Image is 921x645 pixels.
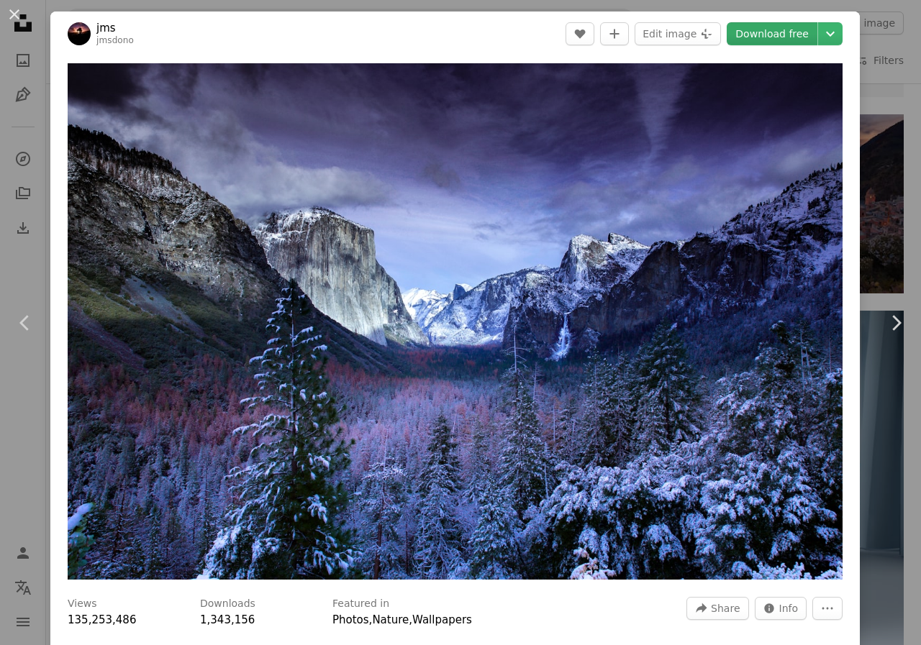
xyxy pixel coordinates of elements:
span: Info [779,598,799,619]
img: Go to jms's profile [68,22,91,45]
h3: Views [68,597,97,611]
img: photo of mountains and trees [68,63,843,580]
button: Add to Collection [600,22,629,45]
h3: Downloads [200,597,255,611]
button: Edit image [635,22,721,45]
span: Share [711,598,740,619]
button: More Actions [812,597,843,620]
a: Photos [332,613,369,626]
button: Like [566,22,594,45]
span: , [409,613,412,626]
button: Stats about this image [755,597,807,620]
button: Choose download size [818,22,843,45]
button: Share this image [686,597,748,620]
span: 1,343,156 [200,613,255,626]
a: jms [96,21,134,35]
h3: Featured in [332,597,389,611]
a: jmsdono [96,35,134,45]
a: Wallpapers [412,613,472,626]
span: , [369,613,373,626]
span: 135,253,486 [68,613,136,626]
a: Download free [727,22,817,45]
button: Zoom in on this image [68,63,843,580]
a: Next [871,254,921,392]
a: Nature [372,613,409,626]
